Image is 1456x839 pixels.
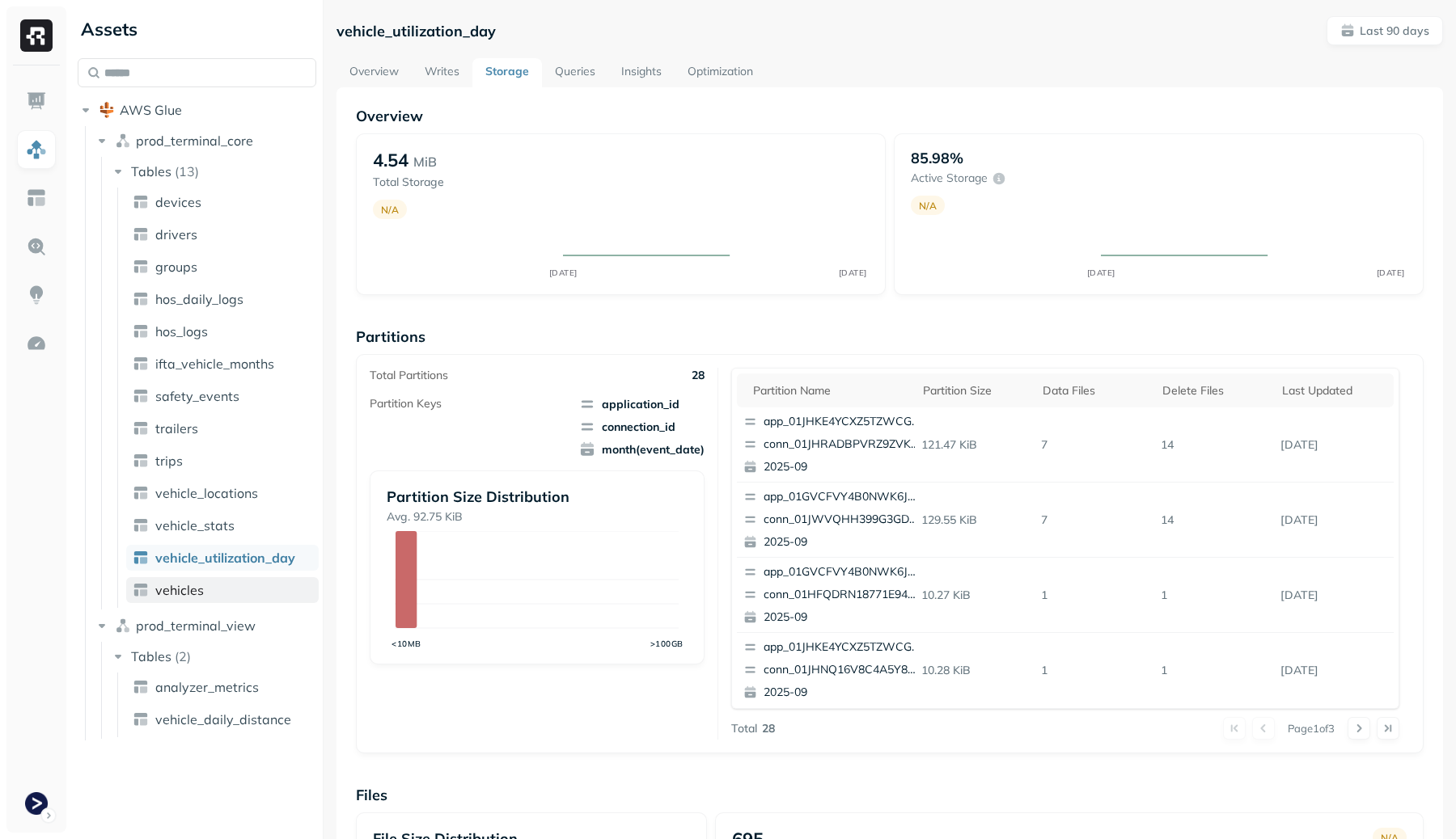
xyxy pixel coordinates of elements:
[26,139,47,160] img: Assets
[26,285,47,306] img: Insights
[94,128,317,154] button: prod_terminal_core
[126,545,319,571] a: vehicle_utilization_day
[120,102,182,118] span: AWS Glue
[692,368,705,383] p: 28
[1274,656,1395,685] p: Sep 2, 2025
[915,581,1035,609] p: 10.27 KiB
[133,711,149,727] img: table
[26,188,47,209] img: Asset Explorer
[133,679,149,695] img: table
[133,485,149,501] img: table
[110,643,318,669] button: Tables(2)
[356,786,1424,804] p: Files
[133,323,149,339] img: table
[650,639,684,649] tspan: >100GB
[413,152,437,171] p: MiB
[155,711,291,727] span: vehicle_daily_distance
[764,436,921,453] p: conn_01JHRADBPVRZ9ZVKEV8T8SXP34
[1154,656,1274,685] p: 1
[370,396,442,411] p: Partition Keys
[1035,506,1154,534] p: 7
[133,550,149,566] img: table
[126,577,319,603] a: vehicles
[1154,431,1274,459] p: 14
[1162,383,1266,398] div: Delete Files
[731,721,757,736] p: Total
[20,19,53,52] img: Ryft
[915,506,1035,534] p: 129.55 KiB
[1154,581,1274,609] p: 1
[1035,431,1154,459] p: 7
[373,149,408,171] p: 4.54
[26,236,47,257] img: Query Explorer
[1274,506,1395,534] p: Sep 2, 2025
[370,368,448,383] p: Total Partitions
[579,441,705,457] span: month(event_date)
[1282,383,1386,398] div: Last updated
[126,318,319,344] a: hos_logs
[1327,16,1443,45] button: Last 90 days
[1274,581,1395,609] p: Sep 2, 2025
[133,259,149,275] img: table
[1360,23,1429,39] p: Last 90 days
[133,226,149,242] img: table
[923,383,1026,398] div: Partition size
[753,383,907,398] div: Partition name
[155,259,197,275] span: groups
[133,453,149,469] img: table
[155,420,198,436] span: trailers
[762,721,775,736] p: 28
[133,291,149,307] img: table
[26,91,47,112] img: Dashboard
[115,133,131,149] img: namespace
[392,639,422,649] tspan: <10MB
[1274,431,1395,459] p: Sep 2, 2025
[764,534,921,550] p: 2025-09
[356,107,1424,125] p: Overview
[1154,506,1274,534] p: 14
[126,674,319,700] a: analyzer_metrics
[764,609,921,626] p: 2025-09
[155,582,204,598] span: vehicles
[1288,721,1335,736] p: Page 1 of 3
[155,485,258,501] span: vehicle_locations
[675,58,766,87] a: Optimization
[548,268,577,278] tspan: [DATE]
[136,133,253,149] span: prod_terminal_core
[838,268,866,278] tspan: [DATE]
[133,517,149,533] img: table
[764,639,921,656] p: app_01JHKE4YCXZ5TZWCGWQ3G3JZVQ
[737,407,928,482] button: app_01JHKE4YCXZ5TZWCGWQ3G3JZVQconn_01JHRADBPVRZ9ZVKEV8T8SXP342025-09
[155,550,295,566] span: vehicle_utilization_day
[155,323,208,339] span: hos_logs
[115,618,131,634] img: namespace
[126,706,319,732] a: vehicle_daily_distance
[911,149,963,167] p: 85.98%
[737,633,928,707] button: app_01JHKE4YCXZ5TZWCGWQ3G3JZVQconn_01JHNQ16V8C4A5Y8HPNK3529GC2025-09
[126,351,319,377] a: ifta_vehicle_months
[412,58,472,87] a: Writes
[155,679,259,695] span: analyzer_metrics
[387,487,687,506] p: Partition Size Distribution
[919,200,937,212] p: N/A
[126,189,319,215] a: devices
[131,648,171,664] span: Tables
[78,16,316,42] div: Assets
[336,58,412,87] a: Overview
[126,254,319,280] a: groups
[155,388,239,404] span: safety_events
[1035,656,1154,685] p: 1
[94,613,317,639] button: prod_terminal_view
[131,163,171,179] span: Tables
[764,512,921,528] p: conn_01JWVQHH399G3GDDK7PZV34PAR
[133,420,149,436] img: table
[155,453,183,469] span: trips
[381,204,399,216] p: N/A
[126,480,319,506] a: vehicle_locations
[764,662,921,678] p: conn_01JHNQ16V8C4A5Y8HPNK3529GC
[911,171,988,186] p: Active storage
[1376,268,1404,278] tspan: [DATE]
[78,97,316,123] button: AWS Glue
[472,58,542,87] a: Storage
[126,415,319,441] a: trailers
